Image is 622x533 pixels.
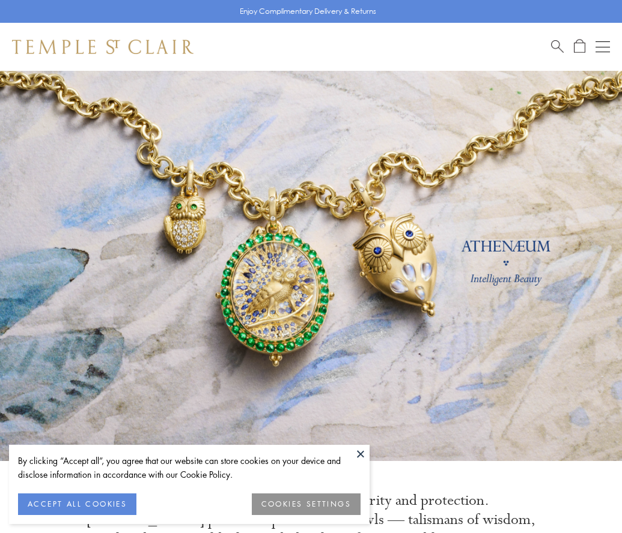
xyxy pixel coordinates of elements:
[240,5,376,17] p: Enjoy Complimentary Delivery & Returns
[18,454,361,481] div: By clicking “Accept all”, you agree that our website can store cookies on your device and disclos...
[596,40,610,54] button: Open navigation
[18,493,136,515] button: ACCEPT ALL COOKIES
[551,39,564,54] a: Search
[574,39,585,54] a: Open Shopping Bag
[12,40,194,54] img: Temple St. Clair
[252,493,361,515] button: COOKIES SETTINGS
